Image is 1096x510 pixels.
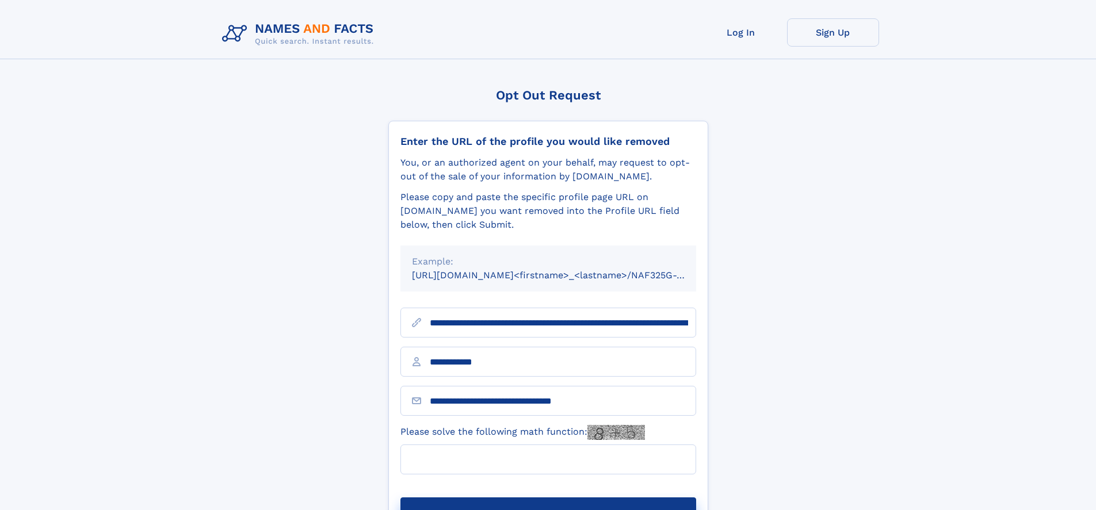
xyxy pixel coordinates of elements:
[400,156,696,183] div: You, or an authorized agent on your behalf, may request to opt-out of the sale of your informatio...
[412,255,685,269] div: Example:
[388,88,708,102] div: Opt Out Request
[412,270,718,281] small: [URL][DOMAIN_NAME]<firstname>_<lastname>/NAF325G-xxxxxxxx
[400,135,696,148] div: Enter the URL of the profile you would like removed
[400,190,696,232] div: Please copy and paste the specific profile page URL on [DOMAIN_NAME] you want removed into the Pr...
[787,18,879,47] a: Sign Up
[217,18,383,49] img: Logo Names and Facts
[695,18,787,47] a: Log In
[400,425,645,440] label: Please solve the following math function:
